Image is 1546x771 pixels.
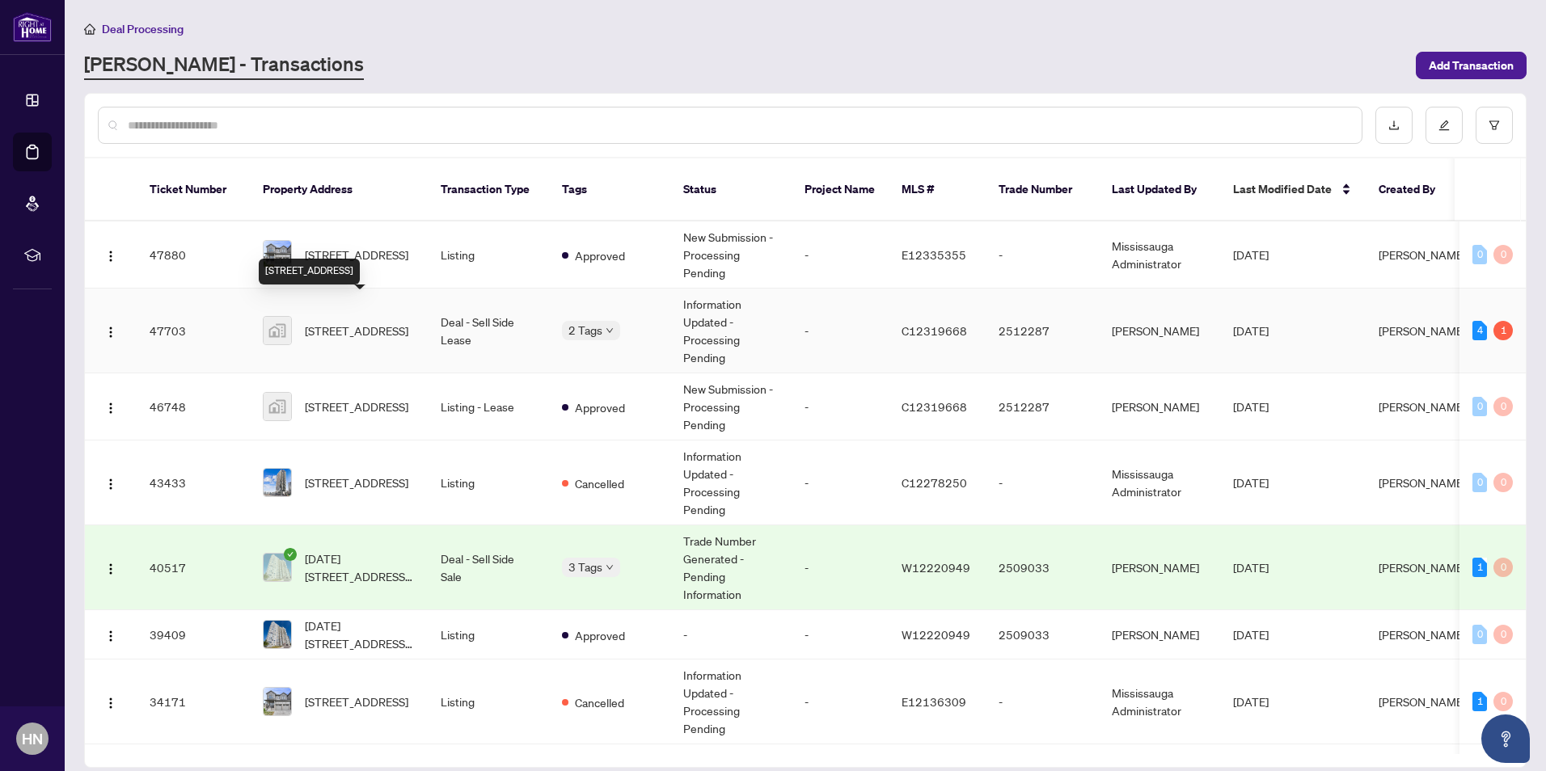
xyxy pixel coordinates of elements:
img: Logo [104,562,117,575]
span: [STREET_ADDRESS] [305,322,408,339]
img: Logo [104,250,117,263]
td: 34171 [137,659,250,744]
th: Ticket Number [137,158,250,221]
span: down [606,327,614,335]
span: download [1388,120,1400,131]
th: Last Updated By [1099,158,1220,221]
span: Approved [575,398,625,416]
span: C12319668 [902,399,967,414]
div: 0 [1493,473,1513,492]
span: Cancelled [575,474,624,492]
img: logo [13,12,52,42]
td: Deal - Sell Side Lease [428,289,549,373]
td: [PERSON_NAME] [1099,289,1220,373]
div: 0 [1493,245,1513,264]
td: 2512287 [986,373,1099,440]
span: [STREET_ADDRESS] [305,398,408,415]
span: [STREET_ADDRESS] [305,246,408,263]
td: Deal - Sell Side Sale [428,525,549,610]
div: 1 [1493,321,1513,340]
button: Logo [98,689,124,714]
button: Logo [98,621,124,647]
span: E12136309 [902,694,966,709]
td: 2509033 [986,610,1099,659]
td: New Submission - Processing Pending [670,373,792,440]
span: HN [22,727,43,750]
img: thumbnail-img [264,393,291,420]
th: Created By [1366,158,1463,221]
td: - [986,221,1099,289]
button: edit [1426,107,1463,144]
span: [PERSON_NAME] [1379,560,1466,575]
td: - [670,610,792,659]
td: 39409 [137,610,250,659]
span: [DATE] [1233,694,1269,709]
img: thumbnail-img [264,688,291,715]
td: 43433 [137,440,250,525]
td: Information Updated - Processing Pending [670,659,792,744]
span: [DATE] [1233,560,1269,575]
span: [STREET_ADDRESS] [305,693,408,710]
span: C12319668 [902,323,967,338]
span: C12278250 [902,475,967,490]
span: [PERSON_NAME] [1379,323,1466,338]
span: [DATE] [1233,475,1269,490]
td: 2509033 [986,525,1099,610]
div: 0 [1472,245,1487,264]
span: W12220949 [902,560,970,575]
img: thumbnail-img [264,469,291,496]
span: Cancelled [575,693,624,711]
a: [PERSON_NAME] - Transactions [84,51,364,80]
td: New Submission - Processing Pending [670,221,792,289]
td: [PERSON_NAME] [1099,525,1220,610]
span: W12220949 [902,627,970,642]
span: check-circle [284,548,297,561]
td: Information Updated - Processing Pending [670,440,792,525]
span: [DATE][STREET_ADDRESS][PERSON_NAME] [305,550,415,585]
th: Tags [549,158,670,221]
th: Property Address [250,158,428,221]
td: - [792,289,889,373]
button: filter [1476,107,1513,144]
td: - [792,440,889,525]
td: 46748 [137,373,250,440]
span: Last Modified Date [1233,180,1332,198]
img: Logo [104,630,117,642]
span: 2 Tags [568,321,602,339]
td: Listing [428,610,549,659]
button: Add Transaction [1416,52,1527,79]
img: thumbnail-img [264,241,291,268]
span: [DATE] [1233,627,1269,642]
span: home [84,23,95,35]
img: Logo [104,697,117,710]
img: Logo [104,478,117,491]
span: [PERSON_NAME] [1379,247,1466,262]
td: - [792,221,889,289]
td: 47880 [137,221,250,289]
div: 4 [1472,321,1487,340]
td: Listing - Lease [428,373,549,440]
td: - [986,440,1099,525]
span: [DATE] [1233,247,1269,262]
div: 0 [1472,473,1487,492]
td: [PERSON_NAME] [1099,610,1220,659]
td: - [792,525,889,610]
td: Mississauga Administrator [1099,221,1220,289]
span: [STREET_ADDRESS] [305,474,408,491]
td: 2512287 [986,289,1099,373]
div: 1 [1472,558,1487,577]
td: - [792,610,889,659]
td: - [792,373,889,440]
div: 0 [1472,397,1487,416]
button: download [1375,107,1413,144]
span: Approved [575,626,625,644]
th: Project Name [792,158,889,221]
td: Trade Number Generated - Pending Information [670,525,792,610]
span: down [606,563,614,571]
td: 47703 [137,289,250,373]
span: [PERSON_NAME] [1379,694,1466,709]
td: [PERSON_NAME] [1099,373,1220,440]
button: Logo [98,242,124,268]
img: thumbnail-img [264,621,291,648]
span: Approved [575,246,625,264]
